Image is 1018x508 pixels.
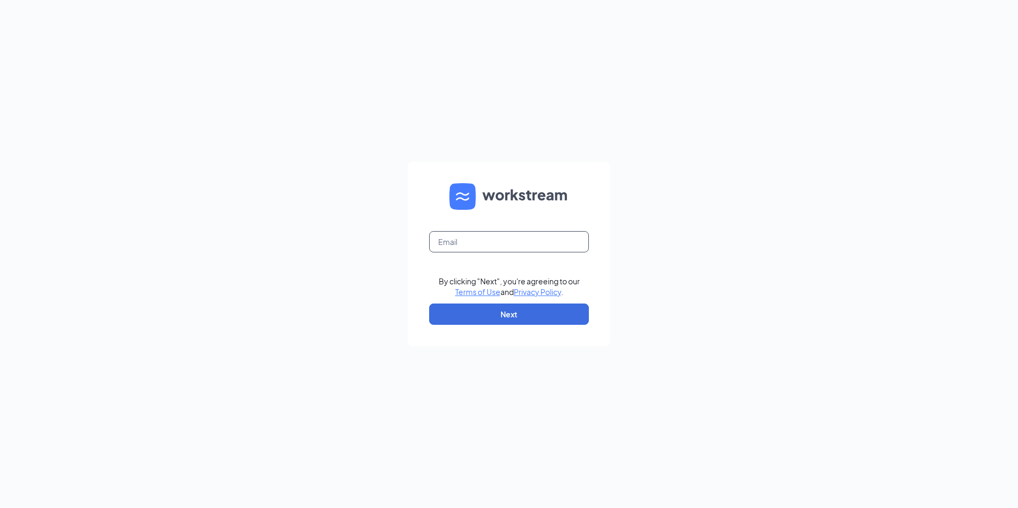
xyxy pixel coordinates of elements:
a: Privacy Policy [514,287,561,297]
div: By clicking "Next", you're agreeing to our and . [439,276,580,297]
button: Next [429,304,589,325]
img: WS logo and Workstream text [449,183,569,210]
input: Email [429,231,589,252]
a: Terms of Use [455,287,500,297]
